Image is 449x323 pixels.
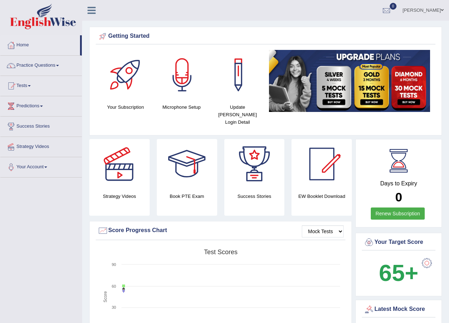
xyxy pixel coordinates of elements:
[0,76,82,94] a: Tests
[112,262,116,267] text: 90
[0,137,82,155] a: Strategy Videos
[0,96,82,114] a: Predictions
[0,35,80,53] a: Home
[213,103,262,126] h4: Update [PERSON_NAME] Login Detail
[364,237,434,248] div: Your Target Score
[364,180,434,187] h4: Days to Expiry
[157,103,206,111] h4: Microphone Setup
[0,117,82,134] a: Success Stories
[224,193,285,200] h4: Success Stories
[390,3,397,10] span: 0
[364,304,434,315] div: Latest Mock Score
[269,50,430,112] img: small5.jpg
[0,56,82,73] a: Practice Questions
[0,157,82,175] a: Your Account
[157,193,217,200] h4: Book PTE Exam
[98,225,344,236] div: Score Progress Chart
[98,31,434,42] div: Getting Started
[291,193,352,200] h4: EW Booklet Download
[103,291,108,302] tspan: Score
[89,193,150,200] h4: Strategy Videos
[112,284,116,288] text: 60
[204,248,238,256] tspan: Test scores
[101,103,150,111] h4: Your Subscription
[371,207,425,220] a: Renew Subscription
[395,190,402,204] b: 0
[379,260,418,286] b: 65+
[112,305,116,309] text: 30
